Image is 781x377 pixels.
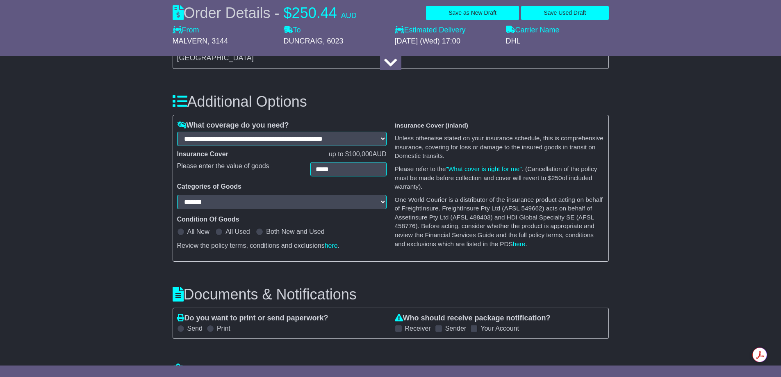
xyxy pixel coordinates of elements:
[395,135,603,159] small: Unless otherwise stated on your insurance schedule, this is comprehensive insurance, covering for...
[284,37,323,45] span: DUNCRAIG
[395,165,597,190] small: Please refer to the . (Cancellation of the policy must be made before collection and cover will r...
[325,242,338,249] a: here
[506,37,609,46] div: DHL
[480,324,519,332] label: Your Account
[187,228,209,235] label: All New
[349,151,373,158] span: 100,000
[173,162,306,176] div: Please enter the value of goods
[177,314,328,323] label: Do you want to print or send paperwork?
[207,37,228,45] span: , 3144
[177,54,254,62] span: [GEOGRAPHIC_DATA]
[395,122,468,129] b: Insurance Cover (Inland)
[217,324,230,332] label: Print
[521,6,608,20] button: Save Used Draft
[177,183,241,190] b: Categories of Goods
[284,5,292,21] span: $
[446,165,522,172] a: "What cover is right for me"
[513,240,526,247] a: here
[323,37,344,45] span: , 6023
[284,26,301,35] label: To
[395,37,498,46] div: [DATE] (Wed) 17:00
[341,11,357,20] span: AUD
[177,216,239,223] b: Condition Of Goods
[173,37,208,45] span: MALVERN
[405,324,431,332] label: Receiver
[173,286,609,303] h3: Documents & Notifications
[177,121,289,130] label: What coverage do you need?
[173,4,357,22] div: Order Details -
[266,228,324,235] label: Both New and Used
[173,26,199,35] label: From
[292,5,337,21] span: 250.44
[551,174,562,181] span: 250
[187,324,203,332] label: Send
[177,242,387,249] div: Review the policy terms, conditions and exclusions .
[177,151,228,158] b: Insurance Cover
[445,324,467,332] label: Sender
[325,150,391,158] div: up to $ AUD
[426,6,519,20] button: Save as New Draft
[395,196,603,247] small: One World Courier is a distributor of the insurance product acting on behalf of FreightInsure. Fr...
[173,94,609,110] h3: Additional Options
[225,228,250,235] label: All Used
[395,26,498,35] label: Estimated Delivery
[506,26,560,35] label: Carrier Name
[395,314,551,323] label: Who should receive package notification?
